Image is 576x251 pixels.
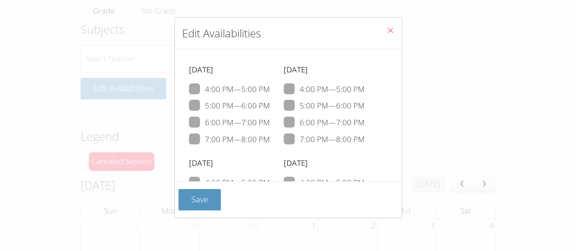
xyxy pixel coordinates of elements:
label: 5:00 PM — 6:00 PM [284,100,365,112]
label: 4:00 PM — 5:00 PM [189,177,270,189]
label: 6:00 PM — 7:00 PM [284,117,365,128]
label: 4:00 PM — 5:00 PM [284,83,365,95]
label: 6:00 PM — 7:00 PM [189,117,270,128]
label: 7:00 PM — 8:00 PM [284,133,365,145]
button: Close [379,18,402,46]
h2: Edit Availabilities [182,25,261,41]
label: 7:00 PM — 8:00 PM [189,133,270,145]
h4: [DATE] [189,157,270,169]
label: 4:00 PM — 5:00 PM [189,83,270,95]
h4: [DATE] [284,64,365,76]
h4: [DATE] [284,157,365,169]
h4: [DATE] [189,64,270,76]
label: 4:00 PM — 5:00 PM [284,177,365,189]
label: 5:00 PM — 6:00 PM [189,100,270,112]
button: Save [178,189,221,210]
span: Save [191,194,208,205]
